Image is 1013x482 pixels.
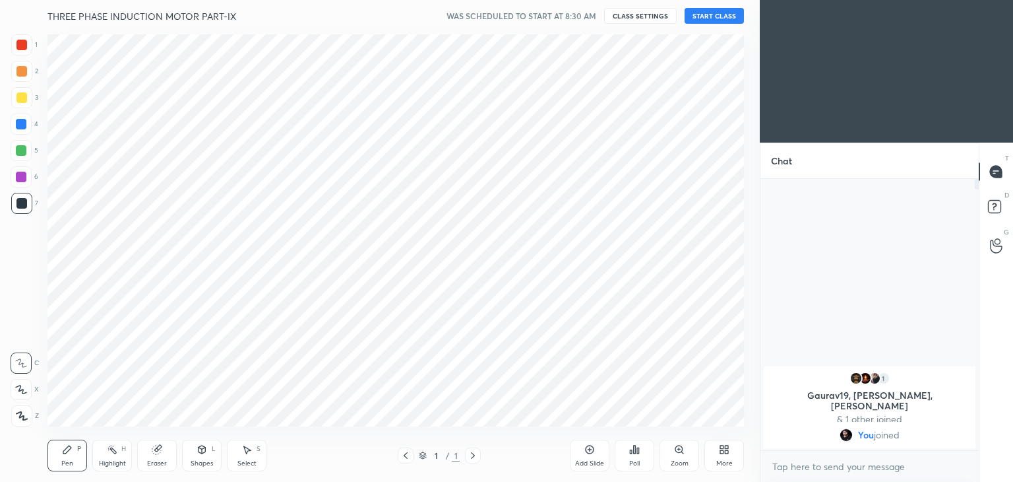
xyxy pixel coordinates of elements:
[685,8,744,24] button: START CLASS
[671,460,689,467] div: Zoom
[11,140,38,161] div: 5
[760,143,803,178] p: Chat
[604,8,677,24] button: CLASS SETTINGS
[877,372,890,385] div: 1
[429,452,443,460] div: 1
[191,460,213,467] div: Shapes
[849,372,863,385] img: a803e157896943a7b44a106eca0c0f29.png
[47,10,236,22] h4: THREE PHASE INDUCTION MOTOR PART-IX
[77,446,81,452] div: P
[1004,227,1009,237] p: G
[840,429,853,442] img: 5ced908ece4343448b4c182ab94390f6.jpg
[874,430,900,440] span: joined
[760,364,979,451] div: grid
[11,353,39,374] div: C
[445,452,449,460] div: /
[858,430,874,440] span: You
[99,460,126,467] div: Highlight
[11,166,38,188] div: 6
[772,390,967,411] p: Gaurav19, [PERSON_NAME], [PERSON_NAME]
[212,446,216,452] div: L
[121,446,126,452] div: H
[859,372,872,385] img: daa425374cb446028a250903ee68cc3a.jpg
[257,446,261,452] div: S
[11,114,38,135] div: 4
[61,460,73,467] div: Pen
[237,460,257,467] div: Select
[147,460,167,467] div: Eraser
[11,34,38,55] div: 1
[868,372,881,385] img: 1a56f41675594ba7928455774852ebd2.jpg
[629,460,640,467] div: Poll
[11,87,38,108] div: 3
[452,450,460,462] div: 1
[11,193,38,214] div: 7
[11,61,38,82] div: 2
[11,379,39,400] div: X
[575,460,604,467] div: Add Slide
[1005,153,1009,163] p: T
[716,460,733,467] div: More
[446,10,596,22] h5: WAS SCHEDULED TO START AT 8:30 AM
[11,405,39,427] div: Z
[1004,190,1009,200] p: D
[772,414,967,425] p: & 1 other joined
